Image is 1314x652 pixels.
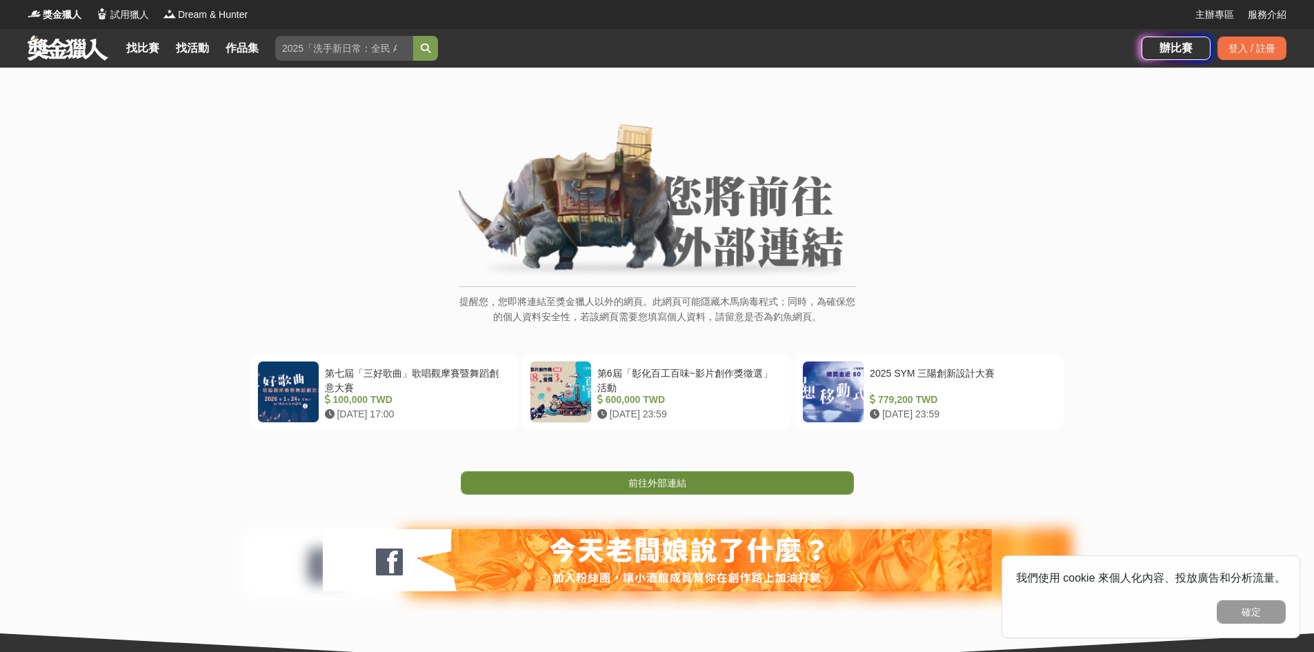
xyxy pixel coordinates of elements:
[459,124,855,279] img: External Link Banner
[325,393,506,407] div: 100,000 TWD
[870,366,1051,393] div: 2025 SYM 三陽創新設計大賽
[459,294,855,339] p: 提醒您，您即將連結至獎金獵人以外的網頁。此網頁可能隱藏木馬病毒程式；同時，為確保您的個人資料安全性，若該網頁需要您填寫個人資料，請留意是否為釣魚網頁。
[870,407,1051,422] div: [DATE] 23:59
[523,354,791,430] a: 第6屆「彰化百工百味~影片創作獎徵選」活動 600,000 TWD [DATE] 23:59
[325,407,506,422] div: [DATE] 17:00
[121,39,165,58] a: 找比賽
[1248,8,1286,22] a: 服務介紹
[178,8,248,22] span: Dream & Hunter
[110,8,149,22] span: 試用獵人
[1016,572,1286,584] span: 我們使用 cookie 來個人化內容、投放廣告和分析流量。
[163,8,248,22] a: LogoDream & Hunter
[95,8,149,22] a: Logo試用獵人
[1217,37,1286,60] div: 登入 / 註冊
[28,7,41,21] img: Logo
[461,471,854,495] a: 前往外部連結
[1142,37,1211,60] a: 辦比賽
[95,7,109,21] img: Logo
[163,7,177,21] img: Logo
[1217,600,1286,624] button: 確定
[250,354,519,430] a: 第七屆「三好歌曲」歌唱觀摩賽暨舞蹈創意大賽 100,000 TWD [DATE] 17:00
[43,8,81,22] span: 獎金獵人
[275,36,413,61] input: 2025「洗手新日常：全民 ALL IN」洗手歌全台徵選
[597,407,779,422] div: [DATE] 23:59
[323,529,992,591] img: 127fc932-0e2d-47dc-a7d9-3a4a18f96856.jpg
[325,366,506,393] div: 第七屆「三好歌曲」歌唱觀摩賽暨舞蹈創意大賽
[170,39,215,58] a: 找活動
[1195,8,1234,22] a: 主辦專區
[795,354,1064,430] a: 2025 SYM 三陽創新設計大賽 779,200 TWD [DATE] 23:59
[597,393,779,407] div: 600,000 TWD
[220,39,264,58] a: 作品集
[28,8,81,22] a: Logo獎金獵人
[597,366,779,393] div: 第6屆「彰化百工百味~影片創作獎徵選」活動
[870,393,1051,407] div: 779,200 TWD
[628,477,686,488] span: 前往外部連結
